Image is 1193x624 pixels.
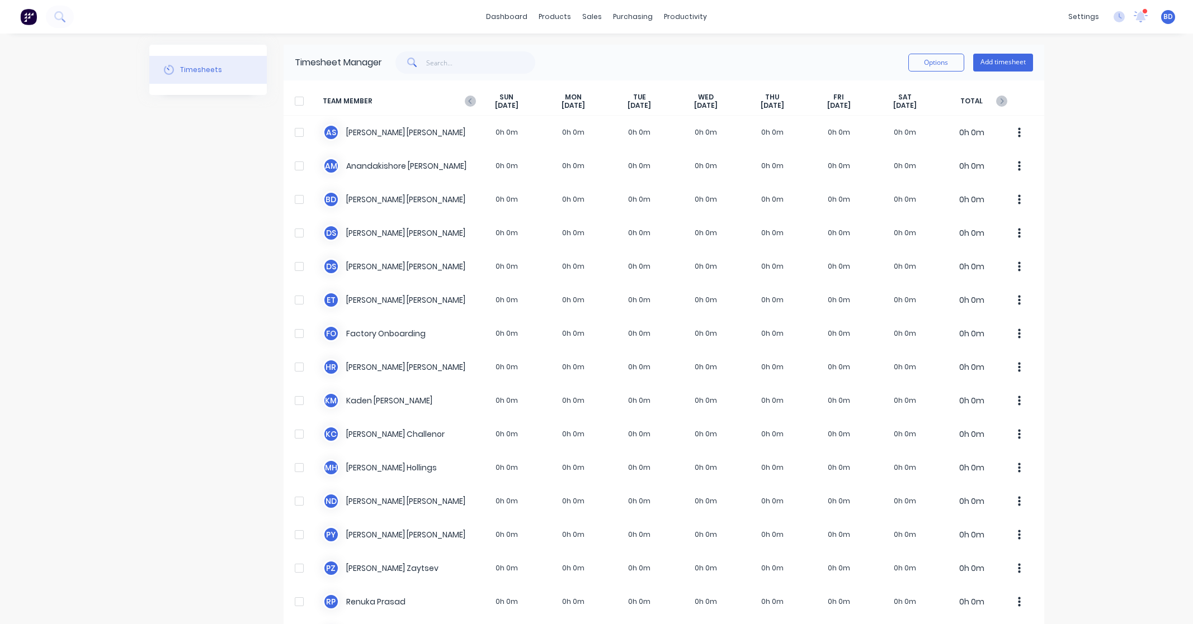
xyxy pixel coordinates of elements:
[827,101,851,110] span: [DATE]
[607,8,658,25] div: purchasing
[323,93,474,110] span: TEAM MEMBER
[833,93,844,102] span: FRI
[426,51,535,74] input: Search...
[658,8,713,25] div: productivity
[633,93,646,102] span: TUE
[480,8,533,25] a: dashboard
[765,93,779,102] span: THU
[1163,12,1173,22] span: BD
[698,93,714,102] span: WED
[893,101,917,110] span: [DATE]
[939,93,1005,110] span: TOTAL
[533,8,577,25] div: products
[495,101,518,110] span: [DATE]
[973,54,1033,72] button: Add timesheet
[898,93,912,102] span: SAT
[562,101,585,110] span: [DATE]
[628,101,651,110] span: [DATE]
[180,65,222,75] div: Timesheets
[577,8,607,25] div: sales
[149,56,267,84] button: Timesheets
[761,101,784,110] span: [DATE]
[1063,8,1105,25] div: settings
[499,93,513,102] span: SUN
[295,56,382,69] div: Timesheet Manager
[908,54,964,72] button: Options
[565,93,582,102] span: MON
[694,101,718,110] span: [DATE]
[20,8,37,25] img: Factory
